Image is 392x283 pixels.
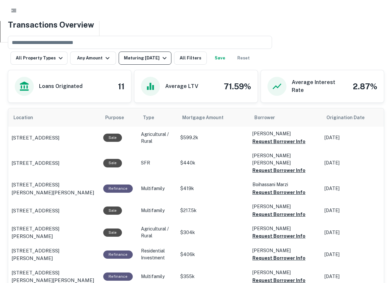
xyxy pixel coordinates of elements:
[180,207,246,214] p: $217.5k
[103,207,122,215] div: Sale
[8,108,100,127] th: Location
[103,185,133,193] div: This loan purpose was for refinancing
[254,114,275,121] span: Borrower
[103,250,133,259] div: This loan purpose was for refinancing
[11,134,59,142] p: [STREET_ADDRESS]
[103,134,122,142] div: Sale
[177,108,249,127] th: Mortgage Amount
[359,230,392,262] iframe: Chat Widget
[252,181,318,188] p: Boihassani Marzi
[141,131,174,145] p: Agricultural / Rural
[324,207,383,214] p: [DATE]
[11,134,97,142] a: [STREET_ADDRESS]
[180,185,246,192] p: $419k
[103,159,122,167] div: Sale
[141,207,174,214] p: Multifamily
[252,203,318,210] p: [PERSON_NAME]
[209,52,230,65] button: Save your search to get updates of matches that match your search criteria.
[252,225,318,232] p: [PERSON_NAME]
[252,130,318,137] p: [PERSON_NAME]
[118,80,125,92] h4: 11
[249,108,321,127] th: Borrower
[141,160,174,166] p: SFR
[124,54,168,62] div: Maturing [DATE]
[11,207,97,215] a: [STREET_ADDRESS]
[11,247,97,262] a: [STREET_ADDRESS][PERSON_NAME]
[105,114,132,121] span: Purpose
[39,82,83,90] h6: Loans Originated
[141,226,174,239] p: Agricultural / Rural
[180,134,246,141] p: $599.2k
[233,52,254,65] button: Reset
[292,78,347,94] h6: Average Interest Rate
[100,108,138,127] th: Purpose
[141,248,174,261] p: Residential Investment
[141,185,174,192] p: Multifamily
[11,225,97,240] a: [STREET_ADDRESS][PERSON_NAME]
[10,52,68,65] button: All Property Types
[324,251,383,258] p: [DATE]
[11,207,59,215] p: [STREET_ADDRESS]
[252,188,305,196] button: Request Borrower Info
[324,273,383,280] p: [DATE]
[13,114,42,121] span: Location
[11,159,97,167] a: [STREET_ADDRESS]
[252,269,318,276] p: [PERSON_NAME]
[353,80,377,92] h4: 2.87%
[252,166,305,174] button: Request Borrower Info
[11,181,97,196] a: [STREET_ADDRESS][PERSON_NAME][PERSON_NAME]
[324,134,383,141] p: [DATE]
[252,232,305,240] button: Request Borrower Info
[143,114,163,121] span: Type
[103,272,133,281] div: This loan purpose was for refinancing
[174,52,207,65] button: All Filters
[252,152,318,166] p: [PERSON_NAME] [PERSON_NAME]
[324,229,383,236] p: [DATE]
[70,52,116,65] button: Any Amount
[180,229,246,236] p: $304k
[182,114,232,121] span: Mortgage Amount
[119,52,171,65] button: Maturing [DATE]
[326,114,373,121] span: Origination Date
[252,210,305,218] button: Request Borrower Info
[103,229,122,237] div: Sale
[180,273,246,280] p: $355k
[321,108,387,127] th: Origination Date
[11,159,59,167] p: [STREET_ADDRESS]
[252,247,318,254] p: [PERSON_NAME]
[224,80,251,92] h4: 71.59%
[141,273,174,280] p: Multifamily
[252,138,305,145] button: Request Borrower Info
[324,185,383,192] p: [DATE]
[165,82,198,90] h6: Average LTV
[180,251,246,258] p: $406k
[138,108,177,127] th: Type
[252,254,305,262] button: Request Borrower Info
[180,160,246,166] p: $440k
[324,160,383,166] p: [DATE]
